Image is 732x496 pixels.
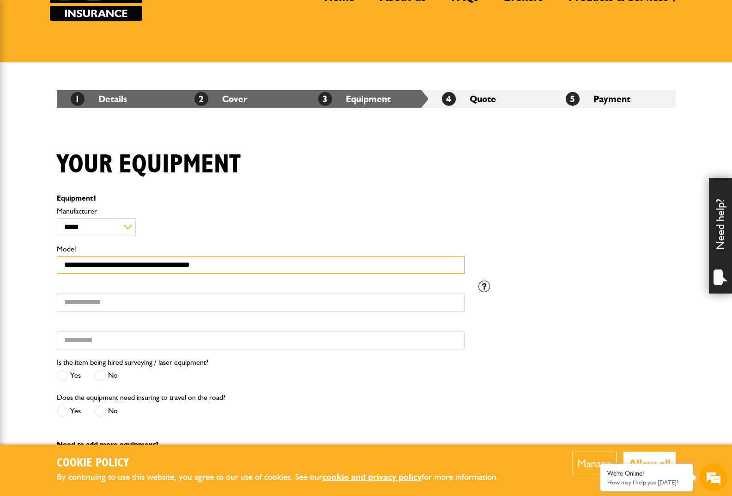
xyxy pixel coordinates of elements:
[16,51,39,64] img: d_20077148190_company_1631870298795_20077148190
[12,140,169,160] input: Enter your phone number
[607,479,686,486] p: How may I help you today?
[57,441,676,448] p: Need to add more equipment?
[93,194,97,202] span: 1
[126,285,168,297] em: Start Chat
[71,92,85,106] span: 1
[57,359,208,366] label: Is the item being hired surveying / laser equipment?
[566,92,580,106] span: 5
[71,93,127,104] a: 1Details
[57,149,241,180] h1: Your equipment
[95,405,118,417] label: No
[95,370,118,381] label: No
[12,113,169,133] input: Enter your email address
[428,90,552,108] li: Quote
[57,245,465,253] label: Model
[57,456,514,471] h2: Cookie Policy
[709,178,732,294] div: Need help?
[623,452,676,475] button: Allow all
[48,52,155,64] div: Chat with us now
[322,472,422,482] a: cookie and privacy policy
[151,5,174,27] div: Minimize live chat window
[304,90,428,108] li: Equipment
[442,92,456,106] span: 4
[57,394,225,401] label: Does the equipment need insuring to travel on the road?
[57,370,81,381] label: Yes
[572,452,617,475] button: Manage
[607,470,686,478] div: We're Online!
[57,405,81,417] label: Yes
[12,167,169,277] textarea: Type your message and hit 'Enter'
[57,208,465,215] label: Manufacturer
[12,86,169,106] input: Enter your last name
[57,470,514,484] p: By continuing to use this website, you agree to our use of cookies. See our for more information.
[194,92,208,106] span: 2
[194,93,248,104] a: 2Cover
[552,90,676,108] li: Payment
[57,195,465,202] p: Equipment
[318,92,332,106] span: 3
